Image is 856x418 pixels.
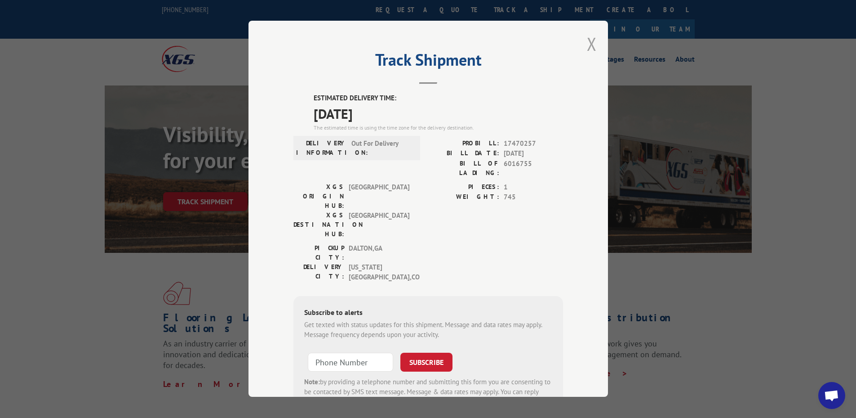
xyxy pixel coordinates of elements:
[304,307,552,320] div: Subscribe to alerts
[293,262,344,283] label: DELIVERY CITY:
[818,382,845,409] div: Open chat
[504,182,563,193] span: 1
[293,211,344,239] label: XGS DESTINATION HUB:
[504,159,563,178] span: 6016755
[349,182,409,211] span: [GEOGRAPHIC_DATA]
[293,182,344,211] label: XGS ORIGIN HUB:
[428,139,499,149] label: PROBILL:
[351,139,412,157] span: Out For Delivery
[308,353,393,372] input: Phone Number
[428,182,499,193] label: PIECES:
[428,149,499,159] label: BILL DATE:
[314,124,563,132] div: The estimated time is using the time zone for the delivery destination.
[428,159,499,178] label: BILL OF LADING:
[428,193,499,203] label: WEIGHT:
[400,353,452,372] button: SUBSCRIBE
[349,262,409,283] span: [US_STATE][GEOGRAPHIC_DATA] , CO
[314,103,563,124] span: [DATE]
[293,243,344,262] label: PICKUP CITY:
[349,211,409,239] span: [GEOGRAPHIC_DATA]
[293,54,563,71] h2: Track Shipment
[504,149,563,159] span: [DATE]
[314,94,563,104] label: ESTIMATED DELIVERY TIME:
[504,139,563,149] span: 17470257
[587,32,597,56] button: Close modal
[349,243,409,262] span: DALTON , GA
[304,377,552,408] div: by providing a telephone number and submitting this form you are consenting to be contacted by SM...
[304,378,320,386] strong: Note:
[304,320,552,340] div: Get texted with status updates for this shipment. Message and data rates may apply. Message frequ...
[504,193,563,203] span: 745
[296,139,347,157] label: DELIVERY INFORMATION:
